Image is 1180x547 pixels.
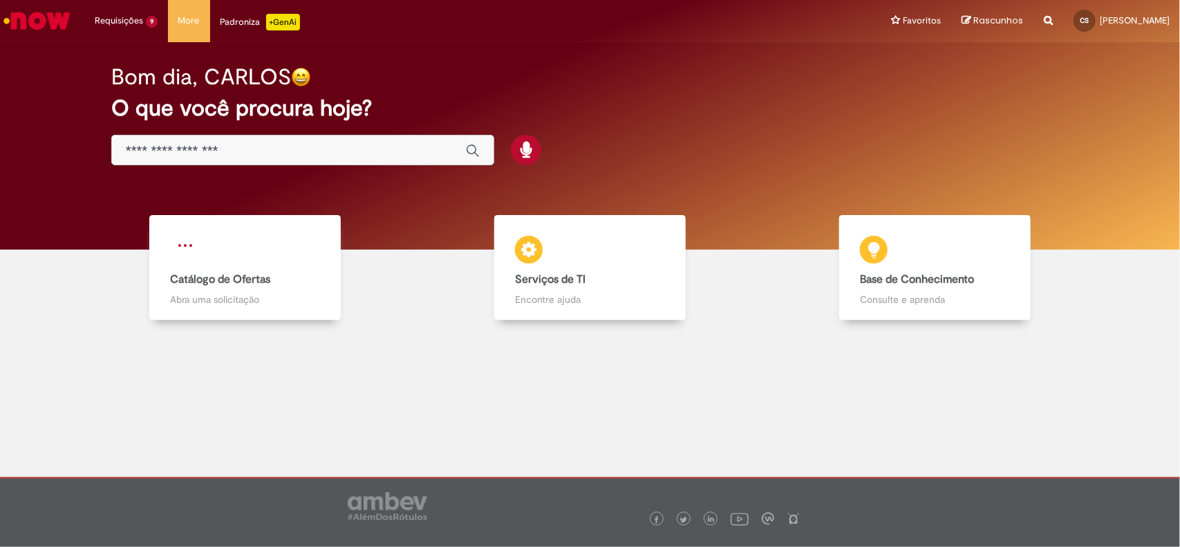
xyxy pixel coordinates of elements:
[962,15,1023,28] a: Rascunhos
[762,215,1107,321] a: Base de Conhecimento Consulte e aprenda
[653,517,660,523] img: logo_footer_facebook.png
[1100,15,1170,26] span: [PERSON_NAME]
[146,16,158,28] span: 9
[170,272,270,286] b: Catálogo de Ofertas
[708,516,715,524] img: logo_footer_linkedin.png
[170,293,320,306] p: Abra uma solicitação
[95,14,143,28] span: Requisições
[266,14,300,30] p: +GenAi
[418,215,762,321] a: Serviços de TI Encontre ajuda
[860,293,1010,306] p: Consulte e aprenda
[111,65,291,89] h2: Bom dia, CARLOS
[903,14,941,28] span: Favoritos
[973,14,1023,27] span: Rascunhos
[73,215,418,321] a: Catálogo de Ofertas Abra uma solicitação
[291,67,311,87] img: happy-face.png
[680,517,687,523] img: logo_footer_twitter.png
[515,272,586,286] b: Serviços de TI
[111,96,1069,120] h2: O que você procura hoje?
[178,14,200,28] span: More
[860,272,974,286] b: Base de Conhecimento
[787,512,800,525] img: logo_footer_naosei.png
[762,512,774,525] img: logo_footer_workplace.png
[515,293,665,306] p: Encontre ajuda
[348,492,427,520] img: logo_footer_ambev_rotulo_gray.png
[731,510,749,528] img: logo_footer_youtube.png
[1,7,73,35] img: ServiceNow
[221,14,300,30] div: Padroniza
[1080,16,1089,25] span: CS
